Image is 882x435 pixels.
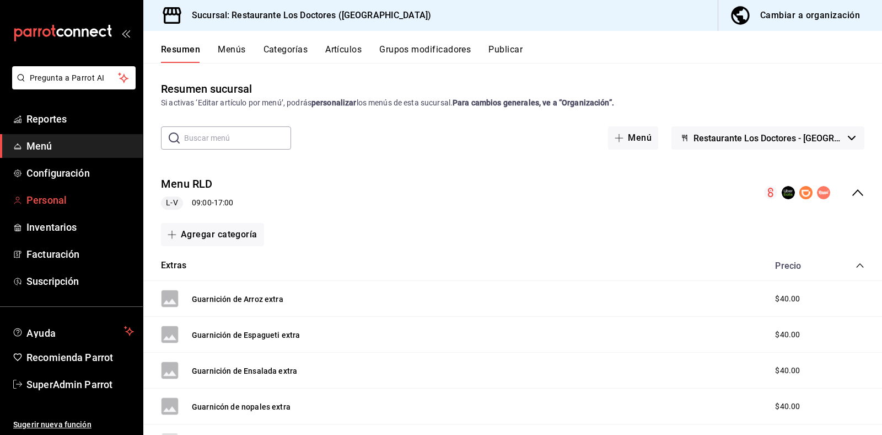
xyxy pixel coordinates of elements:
span: Sugerir nueva función [13,419,134,431]
h3: Sucursal: Restaurante Los Doctores ([GEOGRAPHIC_DATA]) [183,9,431,22]
span: Personal [26,193,134,208]
strong: personalizar [311,98,357,107]
div: Si activas ‘Editar artículo por menú’, podrás los menús de esta sucursal. [161,97,864,109]
span: $40.00 [775,401,800,412]
span: Reportes [26,112,134,126]
button: Agregar categoría [161,223,264,246]
button: open_drawer_menu [121,29,130,38]
button: Menús [218,44,245,63]
span: Ayuda [26,325,120,338]
button: Guarnicón de nopales extra [192,401,291,412]
div: Cambiar a organización [760,8,860,23]
div: collapse-menu-row [143,167,882,219]
span: L-V [162,197,182,209]
button: Publicar [488,44,523,63]
div: Precio [764,261,835,271]
span: $40.00 [775,365,800,376]
div: 09:00 - 17:00 [161,197,233,210]
span: Restaurante Los Doctores - [GEOGRAPHIC_DATA] [693,133,843,144]
button: Guarnición de Arroz extra [192,294,283,305]
span: Recomienda Parrot [26,350,134,365]
button: Pregunta a Parrot AI [12,66,136,89]
button: Restaurante Los Doctores - [GEOGRAPHIC_DATA] [671,126,864,150]
span: Inventarios [26,220,134,235]
span: Suscripción [26,274,134,289]
button: Menu RLD [161,176,213,192]
button: Resumen [161,44,200,63]
span: SuperAdmin Parrot [26,377,134,392]
button: Grupos modificadores [379,44,471,63]
div: Resumen sucursal [161,81,252,97]
button: Guarnición de Espagueti extra [192,330,300,341]
button: collapse-category-row [856,261,864,270]
span: $40.00 [775,293,800,305]
span: Facturación [26,247,134,262]
strong: Para cambios generales, ve a “Organización”. [453,98,614,107]
span: $40.00 [775,329,800,341]
button: Guarnición de Ensalada extra [192,365,297,376]
span: Configuración [26,166,134,181]
a: Pregunta a Parrot AI [8,80,136,92]
button: Extras [161,259,186,272]
button: Menú [608,126,658,150]
input: Buscar menú [184,127,291,149]
span: Pregunta a Parrot AI [30,72,119,84]
button: Artículos [325,44,362,63]
div: navigation tabs [161,44,882,63]
button: Categorías [263,44,308,63]
span: Menú [26,139,134,153]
